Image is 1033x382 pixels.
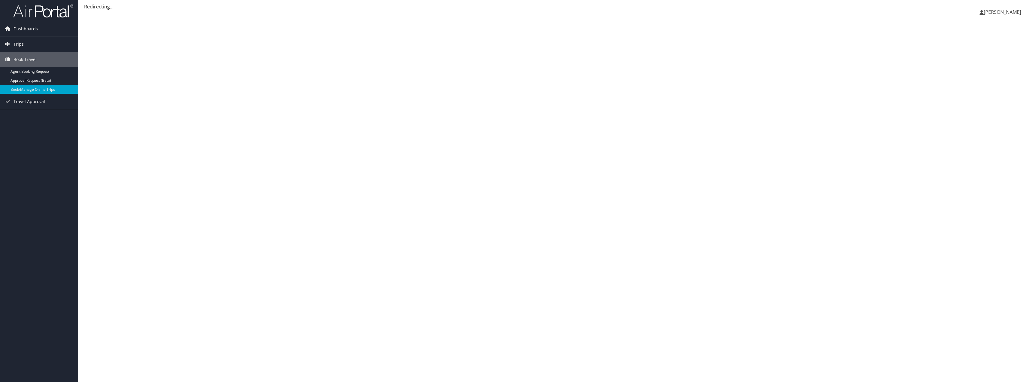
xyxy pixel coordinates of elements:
span: Travel Approval [14,94,45,109]
span: Trips [14,37,24,52]
span: [PERSON_NAME] [984,9,1021,15]
span: Book Travel [14,52,37,67]
div: Redirecting... [84,3,1027,10]
a: [PERSON_NAME] [980,3,1027,21]
span: Dashboards [14,21,38,36]
img: airportal-logo.png [13,4,73,18]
